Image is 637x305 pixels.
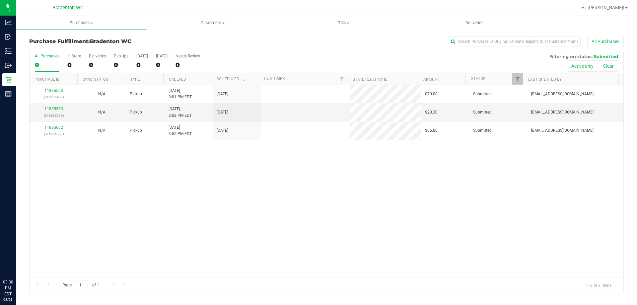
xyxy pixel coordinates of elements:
span: [DATE] [217,109,228,115]
div: In Store [67,54,81,58]
a: State Registry ID [353,77,388,82]
p: (316835033) [34,131,74,137]
a: Filter [336,73,347,85]
div: 0 [35,61,59,69]
span: Pickup [130,127,142,134]
span: Not Applicable [98,92,106,96]
button: N/A [98,109,106,115]
inline-svg: Reports [5,91,12,97]
a: Amount [423,77,440,82]
a: Last Updated By [528,77,562,82]
div: [DATE] [156,54,168,58]
a: Deliveries [409,16,540,30]
iframe: Resource center [7,252,27,272]
button: Active only [567,60,598,72]
span: Page of 1 [57,280,105,290]
button: Clear [599,60,618,72]
button: N/A [98,91,106,97]
a: Purchases [16,16,147,30]
span: Pickup [130,109,142,115]
span: [EMAIL_ADDRESS][DOMAIN_NAME] [531,91,594,97]
span: Bradenton WC [90,38,131,44]
a: Filter [512,73,523,85]
span: Not Applicable [98,110,106,114]
span: $66.00 [425,127,438,134]
inline-svg: Inventory [5,48,12,54]
div: 0 [176,61,200,69]
p: 08/23 [3,297,13,302]
inline-svg: Analytics [5,19,12,26]
span: Tills [278,20,409,26]
a: Status [471,76,485,81]
a: Sync Status [83,77,108,82]
span: $70.00 [425,91,438,97]
span: [DATE] 3:03 PM EDT [169,106,192,118]
div: 0 [67,61,81,69]
a: Tills [278,16,409,30]
a: Scheduled [217,77,247,81]
div: [DATE] [136,54,148,58]
inline-svg: Outbound [5,62,12,69]
input: Search Purchase ID, Original ID, State Registry ID or Customer Name... [448,37,581,46]
div: 0 [156,61,168,69]
div: 0 [114,61,128,69]
a: Ordered [169,77,186,82]
span: Submitted [473,109,492,115]
span: [DATE] [217,127,228,134]
span: [EMAIL_ADDRESS][DOMAIN_NAME] [531,127,594,134]
span: [DATE] 3:05 PM EDT [169,124,192,137]
span: $20.30 [425,109,438,115]
input: 1 [76,280,88,290]
span: Submitted [594,54,618,59]
span: Customers [147,20,278,26]
p: (316835400) [34,94,74,100]
p: 03:30 PM EDT [3,279,13,297]
a: Purchase ID [35,77,60,82]
span: [DATE] 3:01 PM EDT [169,88,192,100]
span: [DATE] [217,91,228,97]
span: Submitted [473,127,492,134]
span: Bradenton WC [52,5,83,11]
span: Not Applicable [98,128,106,133]
a: 11835573 [44,107,63,111]
span: Hi, [PERSON_NAME]! [581,5,624,10]
div: PickUps [114,54,128,58]
a: 11835563 [44,88,63,93]
span: 1 - 3 of 3 items [580,280,617,290]
inline-svg: Retail [5,76,12,83]
span: Submitted [473,91,492,97]
inline-svg: Inbound [5,34,12,40]
div: 0 [89,61,106,69]
div: Needs Review [176,54,200,58]
span: [EMAIL_ADDRESS][DOMAIN_NAME] [531,109,594,115]
a: Customer [264,76,285,81]
div: Deliveries [89,54,106,58]
span: Pickup [130,91,142,97]
a: Customers [147,16,278,30]
div: All Purchases [35,54,59,58]
span: Filtering on status: [549,54,593,59]
button: N/A [98,127,106,134]
a: Type [130,77,140,82]
a: 11835602 [44,125,63,130]
span: Purchases [16,20,147,26]
button: All Purchases [587,36,624,47]
div: 0 [136,61,148,69]
h3: Purchase Fulfillment: [29,38,227,44]
p: (316835215) [34,113,74,119]
span: Deliveries [457,20,493,26]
